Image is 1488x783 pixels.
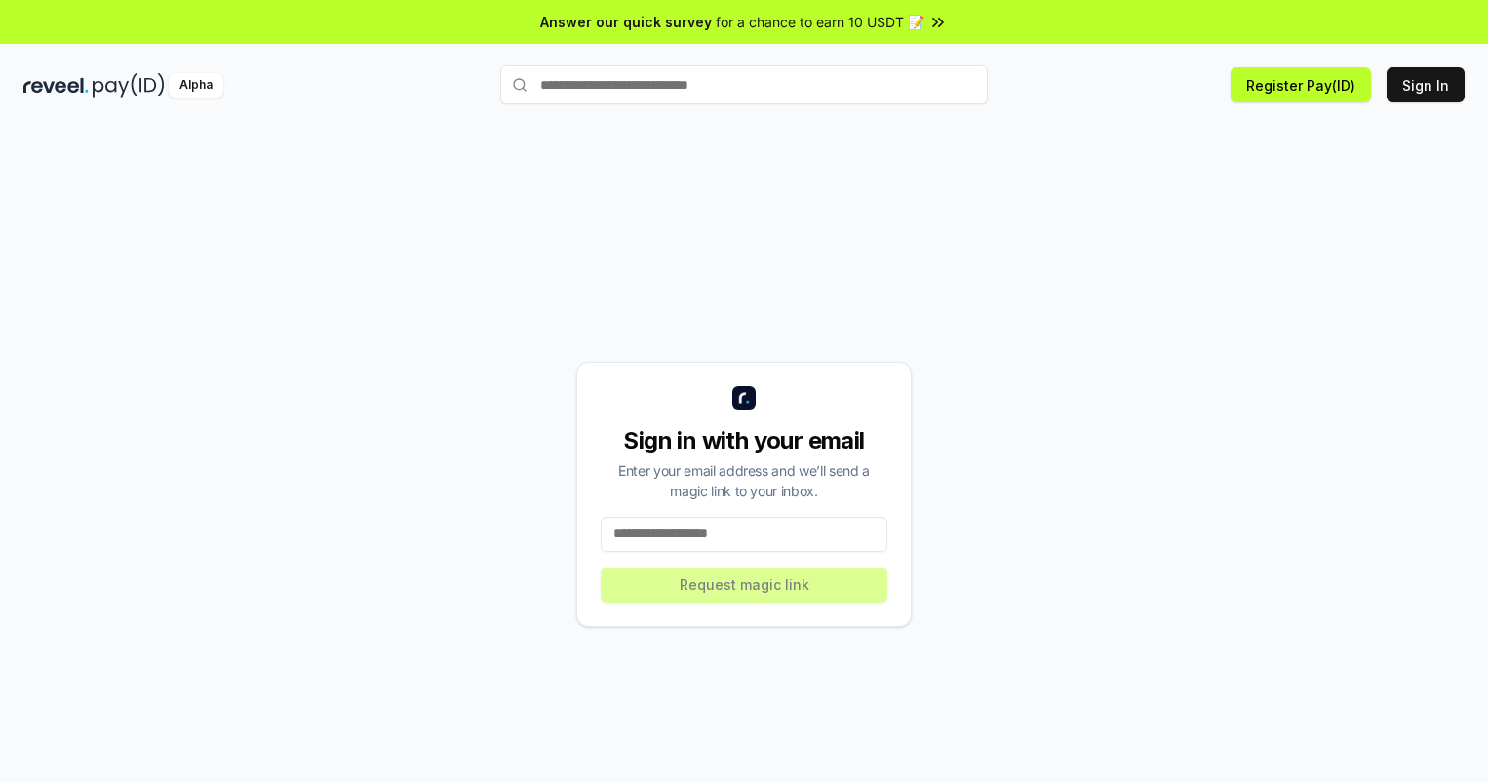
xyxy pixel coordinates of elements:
span: for a chance to earn 10 USDT 📝 [716,12,924,32]
div: Sign in with your email [601,425,887,456]
span: Answer our quick survey [540,12,712,32]
img: logo_small [732,386,756,410]
div: Alpha [169,73,223,98]
img: reveel_dark [23,73,89,98]
div: Enter your email address and we’ll send a magic link to your inbox. [601,460,887,501]
button: Register Pay(ID) [1231,67,1371,102]
button: Sign In [1387,67,1465,102]
img: pay_id [93,73,165,98]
